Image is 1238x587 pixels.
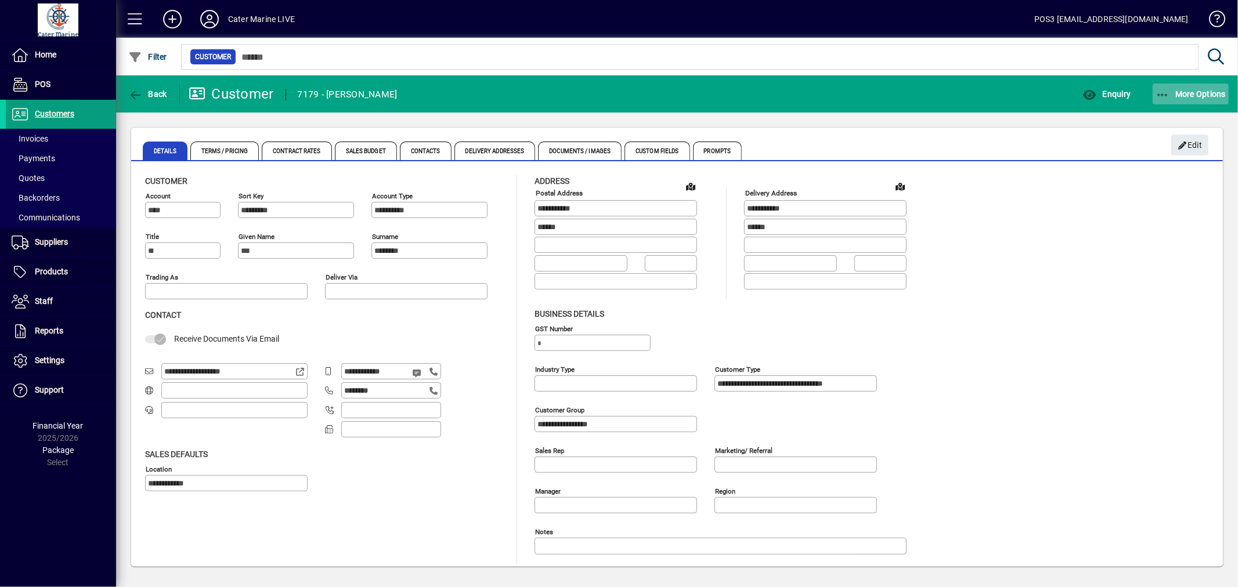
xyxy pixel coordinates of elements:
[12,134,48,143] span: Invoices
[715,487,735,495] mat-label: Region
[715,446,773,454] mat-label: Marketing/ Referral
[12,213,80,222] span: Communications
[12,173,45,183] span: Quotes
[35,237,68,247] span: Suppliers
[891,177,909,195] a: View on map
[6,208,116,227] a: Communications
[191,9,228,30] button: Profile
[262,142,331,160] span: Contract Rates
[189,85,274,103] div: Customer
[145,310,181,320] span: Contact
[693,142,742,160] span: Prompts
[535,324,573,332] mat-label: GST Number
[145,176,187,186] span: Customer
[174,334,279,343] span: Receive Documents Via Email
[228,10,295,28] div: Cater Marine LIVE
[454,142,536,160] span: Delivery Addresses
[125,84,170,104] button: Back
[372,192,413,200] mat-label: Account Type
[6,376,116,405] a: Support
[535,487,561,495] mat-label: Manager
[6,70,116,99] a: POS
[6,188,116,208] a: Backorders
[128,52,167,61] span: Filter
[6,129,116,148] a: Invoices
[35,356,64,365] span: Settings
[116,84,180,104] app-page-header-button: Back
[35,296,53,306] span: Staff
[6,317,116,346] a: Reports
[1171,135,1208,155] button: Edit
[35,326,63,335] span: Reports
[128,89,167,99] span: Back
[625,142,690,160] span: Custom Fields
[145,450,208,459] span: Sales defaults
[6,287,116,316] a: Staff
[146,192,171,200] mat-label: Account
[400,142,452,160] span: Contacts
[326,273,358,281] mat-label: Deliver via
[535,405,584,414] mat-label: Customer group
[535,176,569,186] span: Address
[535,365,575,373] mat-label: Industry type
[681,177,700,195] a: View on map
[35,79,50,89] span: POS
[372,233,398,241] mat-label: Surname
[6,41,116,70] a: Home
[6,228,116,257] a: Suppliers
[35,267,68,276] span: Products
[35,385,64,394] span: Support
[298,85,398,104] div: 7179 - [PERSON_NAME]
[404,359,432,387] button: Send SMS
[6,148,116,168] a: Payments
[538,142,622,160] span: Documents / Images
[239,192,264,200] mat-label: Sort key
[1082,89,1131,99] span: Enquiry
[35,109,74,118] span: Customers
[715,365,760,373] mat-label: Customer type
[1156,89,1226,99] span: More Options
[335,142,397,160] span: Sales Budget
[1080,84,1134,104] button: Enquiry
[42,445,74,455] span: Package
[535,309,604,318] span: Business details
[33,421,84,430] span: Financial Year
[190,142,259,160] span: Terms / Pricing
[6,258,116,287] a: Products
[146,273,178,281] mat-label: Trading as
[1178,136,1203,155] span: Edit
[143,142,187,160] span: Details
[1153,84,1229,104] button: More Options
[1200,2,1223,40] a: Knowledge Base
[35,50,56,59] span: Home
[12,193,60,202] span: Backorders
[195,51,231,63] span: Customer
[146,465,172,473] mat-label: Location
[6,168,116,188] a: Quotes
[146,233,159,241] mat-label: Title
[125,46,170,67] button: Filter
[535,446,564,454] mat-label: Sales rep
[239,233,275,241] mat-label: Given name
[154,9,191,30] button: Add
[535,527,553,535] mat-label: Notes
[12,154,55,163] span: Payments
[6,346,116,375] a: Settings
[1034,10,1189,28] div: POS3 [EMAIL_ADDRESS][DOMAIN_NAME]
